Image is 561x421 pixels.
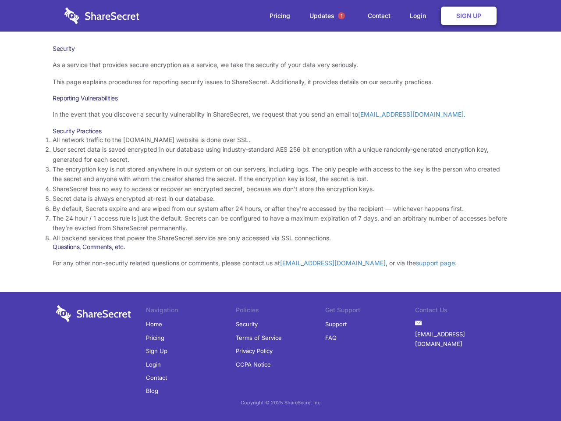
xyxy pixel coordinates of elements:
[236,305,326,318] li: Policies
[325,331,337,344] a: FAQ
[53,204,508,214] li: By default, Secrets expire and are wiped from our system after 24 hours, or after they’re accesse...
[146,371,167,384] a: Contact
[325,305,415,318] li: Get Support
[146,358,161,371] a: Login
[53,127,508,135] h3: Security Practices
[53,214,508,233] li: The 24 hour / 1 access rule is just the default. Secrets can be configured to have a maximum expi...
[53,60,508,70] p: As a service that provides secure encryption as a service, we take the security of your data very...
[53,110,508,119] p: In the event that you discover a security vulnerability in ShareSecret, we request that you send ...
[146,305,236,318] li: Navigation
[146,384,158,397] a: Blog
[236,344,273,357] a: Privacy Policy
[53,233,508,243] li: All backend services that power the ShareSecret service are only accessed via SSL connections.
[261,2,299,29] a: Pricing
[53,135,508,145] li: All network traffic to the [DOMAIN_NAME] website is done over SSL.
[236,358,271,371] a: CCPA Notice
[53,145,508,164] li: User secret data is saved encrypted in our database using industry-standard AES 256 bit encryptio...
[53,77,508,87] p: This page explains procedures for reporting security issues to ShareSecret. Additionally, it prov...
[416,259,455,267] a: support page
[325,318,347,331] a: Support
[146,318,162,331] a: Home
[401,2,439,29] a: Login
[64,7,139,24] img: logo-wordmark-white-trans-d4663122ce5f474addd5e946df7df03e33cb6a1c49d2221995e7729f52c070b2.svg
[53,258,508,268] p: For any other non-security related questions or comments, please contact us at , or via the .
[441,7,497,25] a: Sign Up
[146,331,164,344] a: Pricing
[53,194,508,203] li: Secret data is always encrypted at-rest in our database.
[359,2,399,29] a: Contact
[53,164,508,184] li: The encryption key is not stored anywhere in our system or on our servers, including logs. The on...
[236,318,258,331] a: Security
[280,259,386,267] a: [EMAIL_ADDRESS][DOMAIN_NAME]
[53,184,508,194] li: ShareSecret has no way to access or recover an encrypted secret, because we don’t store the encry...
[53,45,508,53] h1: Security
[358,111,464,118] a: [EMAIL_ADDRESS][DOMAIN_NAME]
[53,243,508,251] h3: Questions, Comments, etc.
[338,12,345,19] span: 1
[146,344,167,357] a: Sign Up
[415,305,505,318] li: Contact Us
[53,94,508,102] h3: Reporting Vulnerabilities
[236,331,282,344] a: Terms of Service
[415,328,505,351] a: [EMAIL_ADDRESS][DOMAIN_NAME]
[56,305,131,322] img: logo-wordmark-white-trans-d4663122ce5f474addd5e946df7df03e33cb6a1c49d2221995e7729f52c070b2.svg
